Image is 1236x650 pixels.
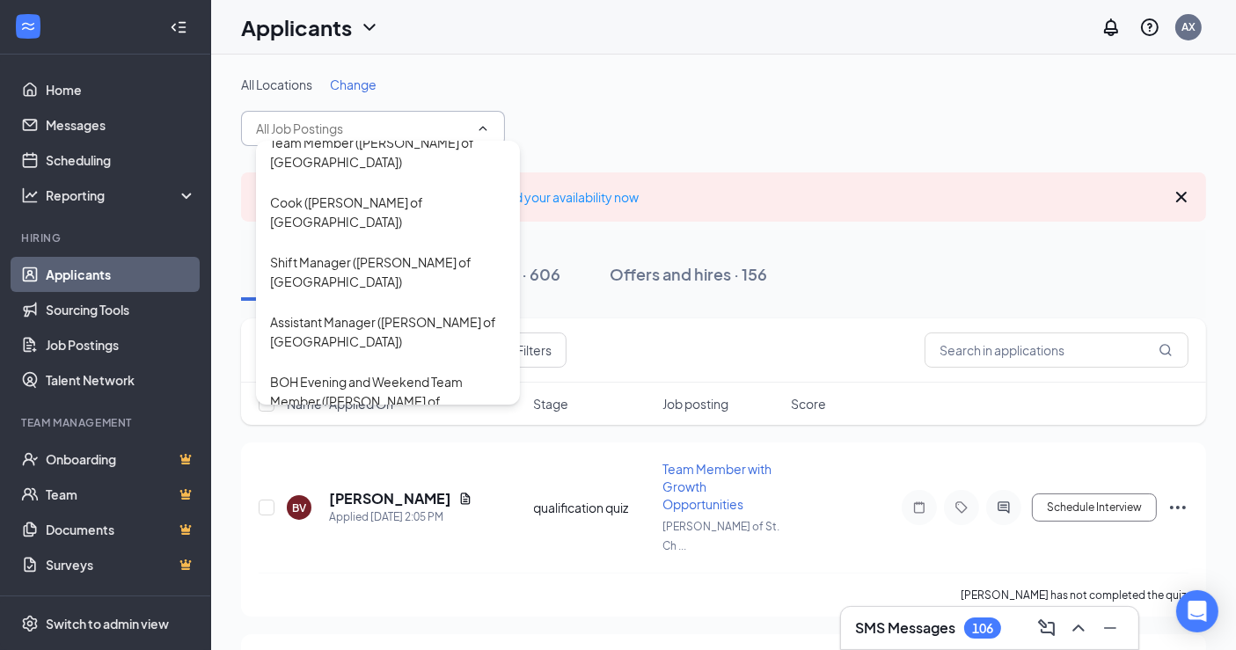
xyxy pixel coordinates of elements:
[477,332,567,368] button: Filter Filters
[21,230,193,245] div: Hiring
[1036,617,1057,639] svg: ComposeMessage
[46,142,196,178] a: Scheduling
[1167,497,1188,518] svg: Ellipses
[46,186,197,204] div: Reporting
[292,500,306,515] div: BV
[1032,493,1157,522] button: Schedule Interview
[1181,19,1196,34] div: AX
[972,621,993,636] div: 106
[534,395,569,413] span: Stage
[1068,617,1089,639] svg: ChevronUp
[925,332,1188,368] input: Search in applications
[329,489,451,508] h5: [PERSON_NAME]
[21,615,39,632] svg: Settings
[458,492,472,506] svg: Document
[270,252,506,291] div: Shift Manager ([PERSON_NAME] of [GEOGRAPHIC_DATA])
[256,119,469,138] input: All Job Postings
[46,512,196,547] a: DocumentsCrown
[476,121,490,135] svg: ChevronUp
[909,500,930,515] svg: Note
[46,615,169,632] div: Switch to admin view
[270,312,506,351] div: Assistant Manager ([PERSON_NAME] of [GEOGRAPHIC_DATA])
[610,263,767,285] div: Offers and hires · 156
[46,442,196,477] a: OnboardingCrown
[662,520,779,552] span: [PERSON_NAME] of St. Ch ...
[46,327,196,362] a: Job Postings
[241,77,312,92] span: All Locations
[1064,614,1093,642] button: ChevronUp
[330,77,377,92] span: Change
[46,547,196,582] a: SurveysCrown
[1096,614,1124,642] button: Minimize
[1171,186,1192,208] svg: Cross
[1100,617,1121,639] svg: Minimize
[359,17,380,38] svg: ChevronDown
[662,461,772,512] span: Team Member with Growth Opportunities
[270,133,506,172] div: Team Member ([PERSON_NAME] of [GEOGRAPHIC_DATA])
[993,500,1014,515] svg: ActiveChat
[46,257,196,292] a: Applicants
[270,372,506,430] div: BOH Evening and Weekend Team Member ([PERSON_NAME] of [GEOGRAPHIC_DATA])
[21,415,193,430] div: Team Management
[46,292,196,327] a: Sourcing Tools
[270,193,506,231] div: Cook ([PERSON_NAME] of [GEOGRAPHIC_DATA])
[961,588,1188,603] p: [PERSON_NAME] has not completed the quiz.
[170,18,187,36] svg: Collapse
[1139,17,1160,38] svg: QuestionInfo
[951,500,972,515] svg: Tag
[19,18,37,35] svg: WorkstreamLogo
[241,12,352,42] h1: Applicants
[329,508,472,526] div: Applied [DATE] 2:05 PM
[855,618,955,638] h3: SMS Messages
[791,395,826,413] span: Score
[1101,17,1122,38] svg: Notifications
[46,477,196,512] a: TeamCrown
[534,499,652,516] div: qualification quiz
[46,72,196,107] a: Home
[1176,590,1218,632] div: Open Intercom Messenger
[21,186,39,204] svg: Analysis
[46,107,196,142] a: Messages
[1033,614,1061,642] button: ComposeMessage
[499,189,639,205] a: Add your availability now
[1159,343,1173,357] svg: MagnifyingGlass
[46,362,196,398] a: Talent Network
[662,395,728,413] span: Job posting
